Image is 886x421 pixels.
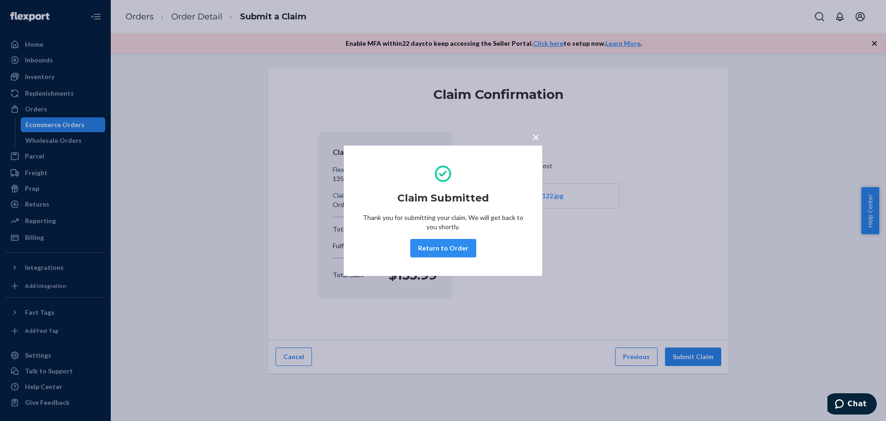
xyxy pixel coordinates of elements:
button: Return to Order [410,239,476,257]
span: × [532,129,539,145]
h2: Claim Submitted [397,191,489,206]
p: Thank you for submitting your claim. We will get back to you shortly. [362,213,524,232]
iframe: Opens a widget where you can chat to one of our agents [827,393,877,416]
